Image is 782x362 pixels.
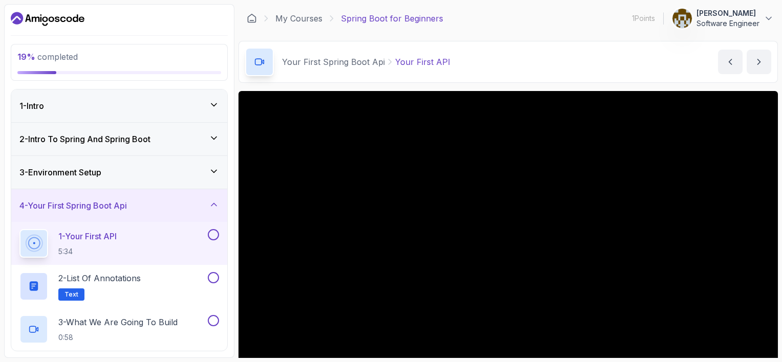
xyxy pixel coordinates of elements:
button: user profile image[PERSON_NAME]Software Engineer [672,8,774,29]
p: Software Engineer [697,18,759,29]
p: 1 - Your First API [58,230,117,242]
p: 3 - What We Are Going To Build [58,316,178,328]
p: Your First API [395,56,450,68]
h3: 2 - Intro To Spring And Spring Boot [19,133,150,145]
button: 2-List of AnnotationsText [19,272,219,301]
button: 1-Your First API5:34 [19,229,219,258]
p: 0:58 [58,332,178,343]
p: 5:34 [58,246,117,257]
p: Your First Spring Boot Api [282,56,385,68]
a: Dashboard [247,13,257,24]
p: 2 - List of Annotations [58,272,141,284]
a: Dashboard [11,11,84,27]
a: My Courses [275,12,322,25]
button: 4-Your First Spring Boot Api [11,189,227,222]
h3: 3 - Environment Setup [19,166,101,178]
button: 3-What We Are Going To Build0:58 [19,315,219,344]
span: completed [17,52,78,62]
button: 2-Intro To Spring And Spring Boot [11,123,227,155]
button: previous content [718,50,743,74]
button: 1-Intro [11,89,227,122]
button: 3-Environment Setup [11,156,227,189]
h3: 1 - Intro [19,100,44,112]
span: 19 % [17,52,35,62]
button: next content [747,50,771,74]
p: 1 Points [632,13,655,24]
span: Text [64,290,78,299]
p: [PERSON_NAME] [697,8,759,18]
img: user profile image [672,9,692,28]
p: Spring Boot for Beginners [341,12,443,25]
h3: 4 - Your First Spring Boot Api [19,199,127,212]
